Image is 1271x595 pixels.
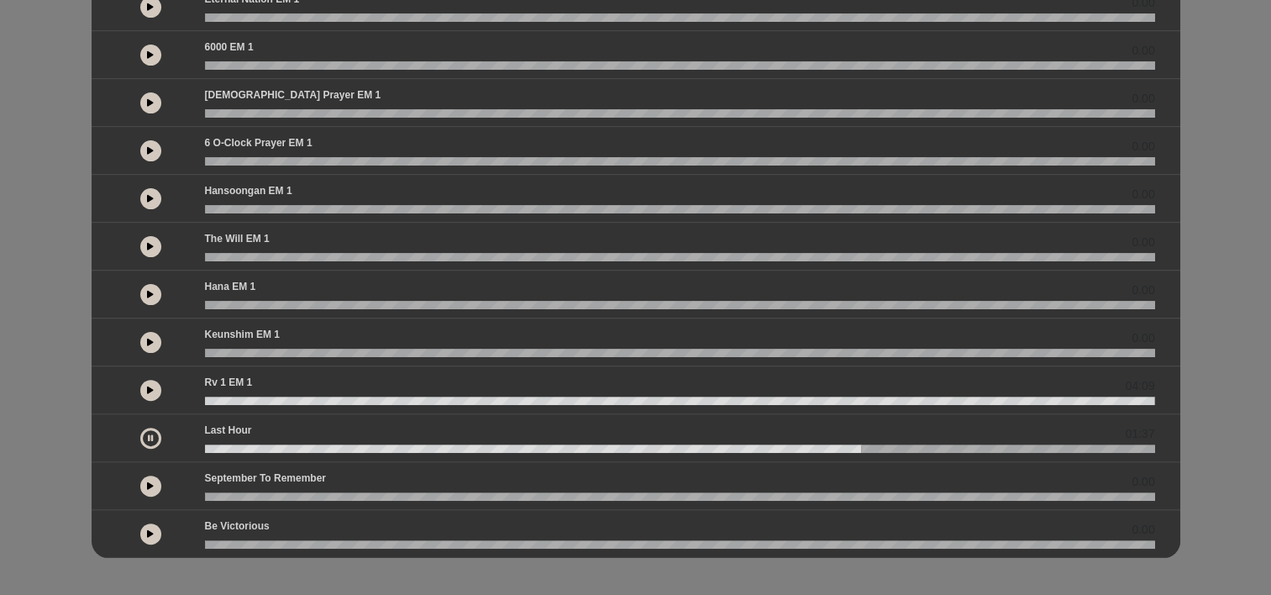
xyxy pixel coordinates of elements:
[205,471,327,486] p: September to Remember
[205,519,270,534] p: Be Victorious
[1132,473,1154,491] span: 0.00
[205,279,256,294] p: Hana EM 1
[205,327,280,342] p: Keunshim EM 1
[205,39,254,55] p: 6000 EM 1
[1132,521,1154,539] span: 0.00
[1132,42,1154,60] span: 0.00
[205,183,292,198] p: Hansoongan EM 1
[205,231,270,246] p: The Will EM 1
[205,375,253,390] p: Rv 1 EM 1
[1132,234,1154,251] span: 0.00
[1125,425,1154,443] span: 01:37
[1132,90,1154,108] span: 0.00
[205,423,252,438] p: Last Hour
[1132,329,1154,347] span: 0.00
[205,87,381,103] p: [DEMOGRAPHIC_DATA] prayer EM 1
[1132,282,1154,299] span: 0.00
[1132,186,1154,203] span: 0.00
[1132,138,1154,155] span: 0.00
[1125,377,1154,395] span: 04:09
[205,135,312,150] p: 6 o-clock prayer EM 1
